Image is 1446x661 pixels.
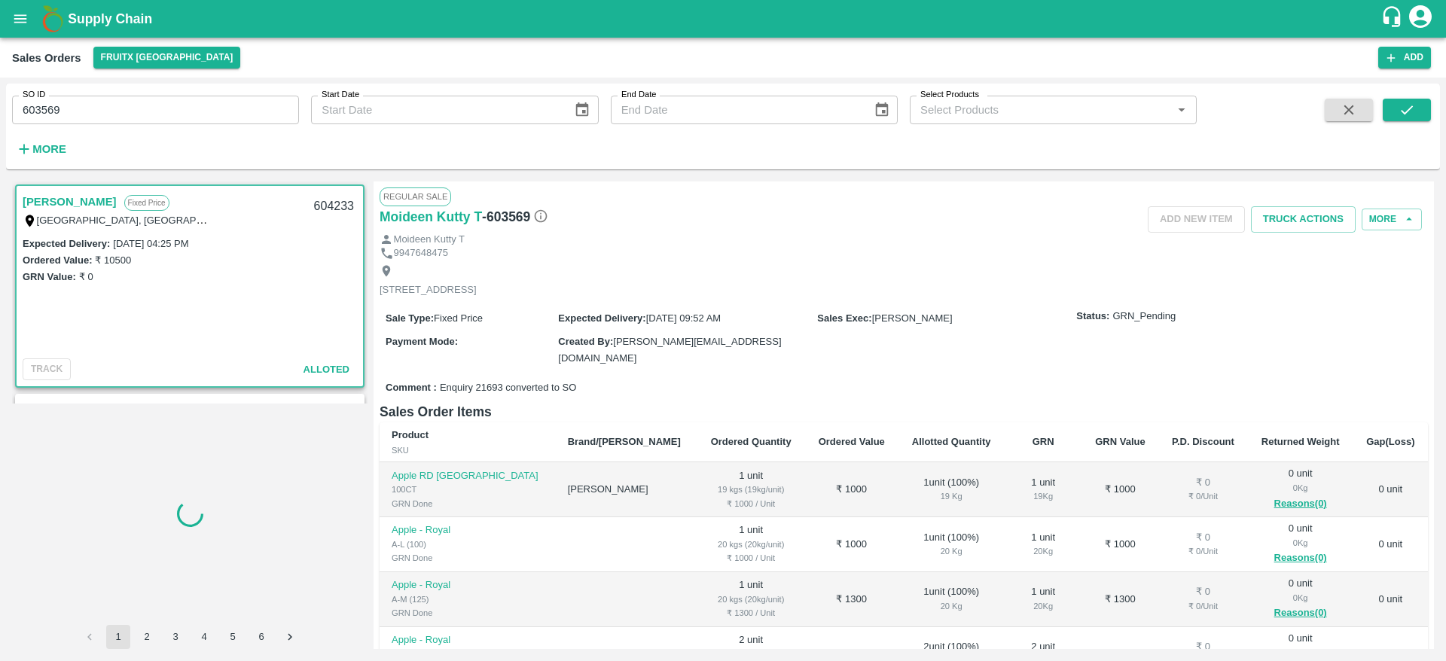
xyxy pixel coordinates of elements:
[440,381,576,395] span: Enquiry 21693 converted to SO
[392,551,544,565] div: GRN Done
[305,398,363,434] div: 604232
[1260,495,1341,513] button: Reasons(0)
[1076,309,1109,324] label: Status:
[1170,531,1235,545] div: ₹ 0
[1260,536,1341,550] div: 0 Kg
[75,625,304,649] nav: pagination navigation
[1260,522,1341,567] div: 0 unit
[805,517,898,572] td: ₹ 1000
[709,551,793,565] div: ₹ 1000 / Unit
[711,436,792,447] b: Ordered Quantity
[23,271,76,282] label: GRN Value:
[1170,599,1235,613] div: ₹ 0 / Unit
[392,469,544,483] p: Apple RD [GEOGRAPHIC_DATA]
[392,443,544,457] div: SKU
[911,531,993,559] div: 1 unit ( 100 %)
[697,572,805,627] td: 1 unit
[1017,599,1070,613] div: 20 Kg
[1378,47,1431,69] button: Add
[709,592,793,606] div: 20 kgs (20kg/unit)
[556,462,697,517] td: [PERSON_NAME]
[1017,476,1070,504] div: 1 unit
[1251,206,1356,233] button: Truck Actions
[3,2,38,36] button: open drawer
[392,578,544,592] p: Apple - Royal
[1260,645,1341,659] div: 0 Kg
[1407,3,1434,35] div: account of current user
[1082,462,1159,517] td: ₹ 1000
[1260,550,1341,567] button: Reasons(0)
[380,187,451,206] span: Regular Sale
[1170,476,1235,490] div: ₹ 0
[221,625,245,649] button: Go to page 5
[68,11,152,26] b: Supply Chain
[1260,605,1341,622] button: Reasons(0)
[249,625,273,649] button: Go to page 6
[709,497,793,510] div: ₹ 1000 / Unit
[1170,640,1235,654] div: ₹ 0
[434,312,483,324] span: Fixed Price
[322,89,359,101] label: Start Date
[1261,436,1340,447] b: Returned Weight
[805,462,898,517] td: ₹ 1000
[392,483,544,496] div: 100CT
[911,544,993,558] div: 20 Kg
[12,96,299,124] input: Enter SO ID
[709,483,793,496] div: 19 kgs (19kg/unit)
[380,206,482,227] h6: Moideen Kutty T
[709,606,793,620] div: ₹ 1300 / Unit
[558,336,613,347] label: Created By :
[93,47,241,69] button: Select DC
[912,436,991,447] b: Allotted Quantity
[192,625,216,649] button: Go to page 4
[1260,481,1341,495] div: 0 Kg
[1353,572,1428,627] td: 0 unit
[1260,591,1341,605] div: 0 Kg
[1353,462,1428,517] td: 0 unit
[392,538,544,551] div: A-L (100)
[113,238,188,249] label: [DATE] 04:25 PM
[95,254,131,266] label: ₹ 10500
[23,401,127,421] a: K [PERSON_NAME]
[1362,209,1422,230] button: More
[392,606,544,620] div: GRN Done
[305,189,363,224] div: 604233
[23,238,110,249] label: Expected Delivery :
[709,538,793,551] div: 20 kgs (20kg/unit)
[392,523,544,538] p: Apple - Royal
[1082,517,1159,572] td: ₹ 1000
[1017,585,1070,613] div: 1 unit
[68,8,1380,29] a: Supply Chain
[1033,436,1054,447] b: GRN
[32,143,66,155] strong: More
[311,96,562,124] input: Start Date
[911,599,993,613] div: 20 Kg
[872,312,953,324] span: [PERSON_NAME]
[1082,572,1159,627] td: ₹ 1300
[1170,544,1235,558] div: ₹ 0 / Unit
[1172,100,1191,120] button: Open
[1380,5,1407,32] div: customer-support
[12,136,70,162] button: More
[1170,585,1235,599] div: ₹ 0
[911,489,993,503] div: 19 Kg
[394,246,448,260] p: 9947648475
[558,336,781,364] span: [PERSON_NAME][EMAIL_ADDRESS][DOMAIN_NAME]
[1017,489,1070,503] div: 19 Kg
[12,48,81,68] div: Sales Orders
[23,254,92,266] label: Ordered Value:
[611,96,862,124] input: End Date
[558,312,645,324] label: Expected Delivery :
[911,476,993,504] div: 1 unit ( 100 %)
[23,89,45,101] label: SO ID
[697,462,805,517] td: 1 unit
[124,195,169,211] p: Fixed Price
[392,633,544,647] p: Apple - Royal
[697,517,805,572] td: 1 unit
[392,497,544,510] div: GRN Done
[135,625,159,649] button: Go to page 2
[920,89,979,101] label: Select Products
[380,401,1428,422] h6: Sales Order Items
[1353,517,1428,572] td: 0 unit
[1260,577,1341,622] div: 0 unit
